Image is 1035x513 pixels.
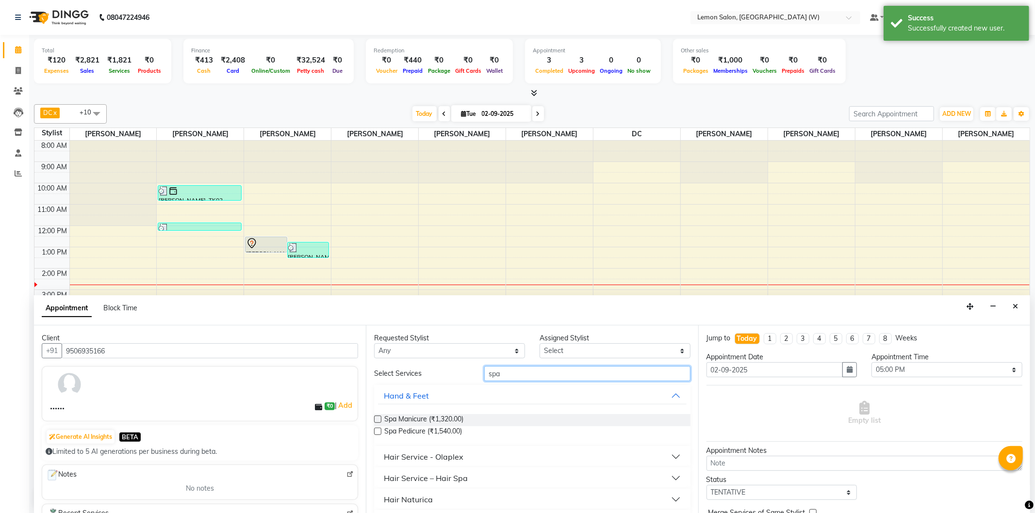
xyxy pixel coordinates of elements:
span: [PERSON_NAME] [943,128,1030,140]
input: Search Appointment [849,106,934,121]
div: ₹0 [681,55,711,66]
span: Completed [533,67,566,74]
span: [PERSON_NAME] [70,128,157,140]
div: Weeks [896,333,918,343]
button: Generate AI Insights [47,430,115,444]
span: [PERSON_NAME] [157,128,244,140]
li: 6 [846,333,859,344]
div: ₹0 [807,55,838,66]
span: Petty cash [295,67,327,74]
span: Services [106,67,132,74]
div: ₹120 [42,55,71,66]
div: [PERSON_NAME], TK04, 11:50 AM-12:15 PM, [PERSON_NAME] Styling (₹440) [158,223,241,230]
button: +91 [42,343,62,358]
span: Ongoing [597,67,625,74]
div: Redemption [374,47,505,55]
div: 0 [597,55,625,66]
div: 12:00 PM [36,226,69,236]
div: ₹0 [484,55,505,66]
div: Total [42,47,164,55]
input: Search by service name [484,366,690,381]
span: Cash [195,67,214,74]
span: Prepaid [400,67,425,74]
div: ₹32,524 [293,55,329,66]
div: Other sales [681,47,838,55]
span: Online/Custom [249,67,293,74]
span: Card [224,67,242,74]
div: 11:00 AM [36,205,69,215]
button: Hair Service - Olaplex [378,448,686,465]
button: ADD NEW [940,107,973,121]
span: Prepaids [779,67,807,74]
div: Today [737,334,757,344]
div: [PERSON_NAME], TK02, 10:05 AM-10:50 AM, Master Haircut Men w/o wash (₹550) [158,186,241,200]
div: Limited to 5 AI generations per business during beta. [46,447,354,457]
div: ₹0 [779,55,807,66]
span: Notes [46,469,77,481]
a: Add [337,400,354,411]
div: [PERSON_NAME], TK06, 12:45 PM-01:30 PM, Aroma Pedicure (₹1760) [288,242,329,257]
div: 10:00 AM [36,183,69,193]
span: Gift Cards [453,67,484,74]
div: Appointment Notes [706,446,1022,456]
span: [PERSON_NAME] [506,128,593,140]
li: 5 [830,333,842,344]
div: 2:00 PM [40,269,69,279]
div: [PERSON_NAME], TK03, 12:30 PM-01:15 PM, [MEDICAL_DATA] Pedicure [246,237,286,252]
div: ₹1,000 [711,55,750,66]
span: Empty list [848,401,881,426]
div: ₹2,408 [217,55,249,66]
li: 7 [863,333,875,344]
div: Requested Stylist [374,333,525,343]
iframe: chat widget [994,474,1025,503]
div: Stylist [34,128,69,138]
span: [PERSON_NAME] [681,128,768,140]
span: Products [135,67,164,74]
div: ₹2,821 [71,55,103,66]
div: ₹0 [750,55,779,66]
span: Vouchers [750,67,779,74]
div: Success [908,13,1022,23]
span: Tue [459,110,479,117]
div: Successfully created new user. [908,23,1022,33]
div: ...... [50,399,65,413]
button: Hair Naturica [378,491,686,508]
span: +10 [80,108,99,116]
input: Search by Name/Mobile/Email/Code [62,343,358,358]
b: 08047224946 [107,4,149,31]
button: Close [1008,299,1022,314]
div: ₹0 [329,55,346,66]
div: Finance [191,47,346,55]
div: Hair Service - Olaplex [384,451,463,463]
span: Wallet [484,67,505,74]
span: Sales [78,67,97,74]
span: [PERSON_NAME] [419,128,506,140]
span: Packages [681,67,711,74]
span: [PERSON_NAME] [244,128,331,140]
div: 3 [566,55,597,66]
span: BETA [119,433,141,442]
div: Hand & Feet [384,390,429,401]
div: Select Services [367,369,477,379]
span: [PERSON_NAME] [768,128,855,140]
div: Jump to [706,333,731,343]
div: Status [706,475,857,485]
span: Voucher [374,67,400,74]
div: Assigned Stylist [540,333,690,343]
div: 3 [533,55,566,66]
span: Memberships [711,67,750,74]
button: Hand & Feet [378,387,686,404]
div: Client [42,333,358,343]
div: 0 [625,55,653,66]
span: Gift Cards [807,67,838,74]
div: 9:00 AM [40,162,69,172]
img: logo [25,4,91,31]
span: Today [412,106,437,121]
span: Appointment [42,300,92,317]
span: DC [593,128,680,140]
li: 4 [813,333,826,344]
span: Expenses [42,67,71,74]
a: x [52,109,57,116]
div: Hair Service – Hair Spa [384,472,468,484]
span: ₹0 [325,402,335,410]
